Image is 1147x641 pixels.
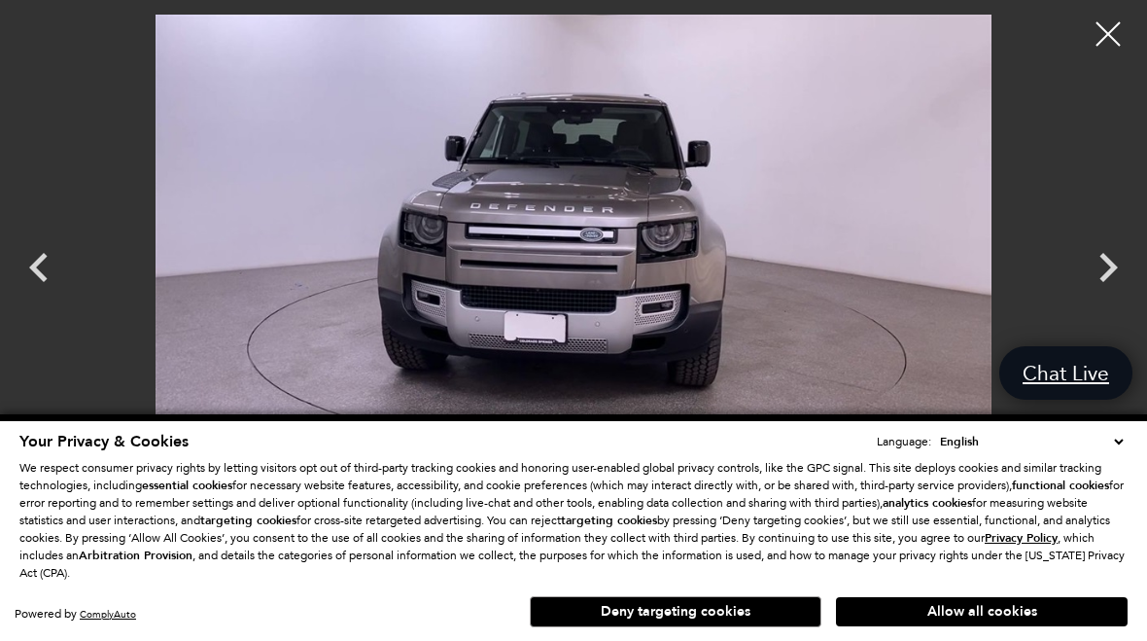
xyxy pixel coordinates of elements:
a: Chat Live [999,346,1132,400]
img: New 2025 Silicon Silver LAND ROVER S image 3 [97,15,1050,485]
p: We respect consumer privacy rights by letting visitors opt out of third-party tracking cookies an... [19,459,1128,582]
strong: analytics cookies [883,495,972,511]
strong: functional cookies [1012,478,1109,493]
select: Language Select [935,432,1128,451]
span: Your Privacy & Cookies [19,431,189,452]
u: Privacy Policy [985,530,1058,546]
button: Allow all cookies [836,597,1128,626]
div: Previous [10,229,68,316]
strong: targeting cookies [200,513,296,528]
a: ComplyAuto [80,608,136,621]
strong: essential cookies [142,478,232,493]
button: Deny targeting cookies [530,596,821,627]
span: Chat Live [1013,360,1119,386]
a: Privacy Policy [985,531,1058,545]
div: Powered by [15,608,136,621]
div: Next [1079,229,1137,316]
div: Language: [877,436,931,447]
strong: targeting cookies [561,513,657,528]
strong: Arbitration Provision [79,548,192,563]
